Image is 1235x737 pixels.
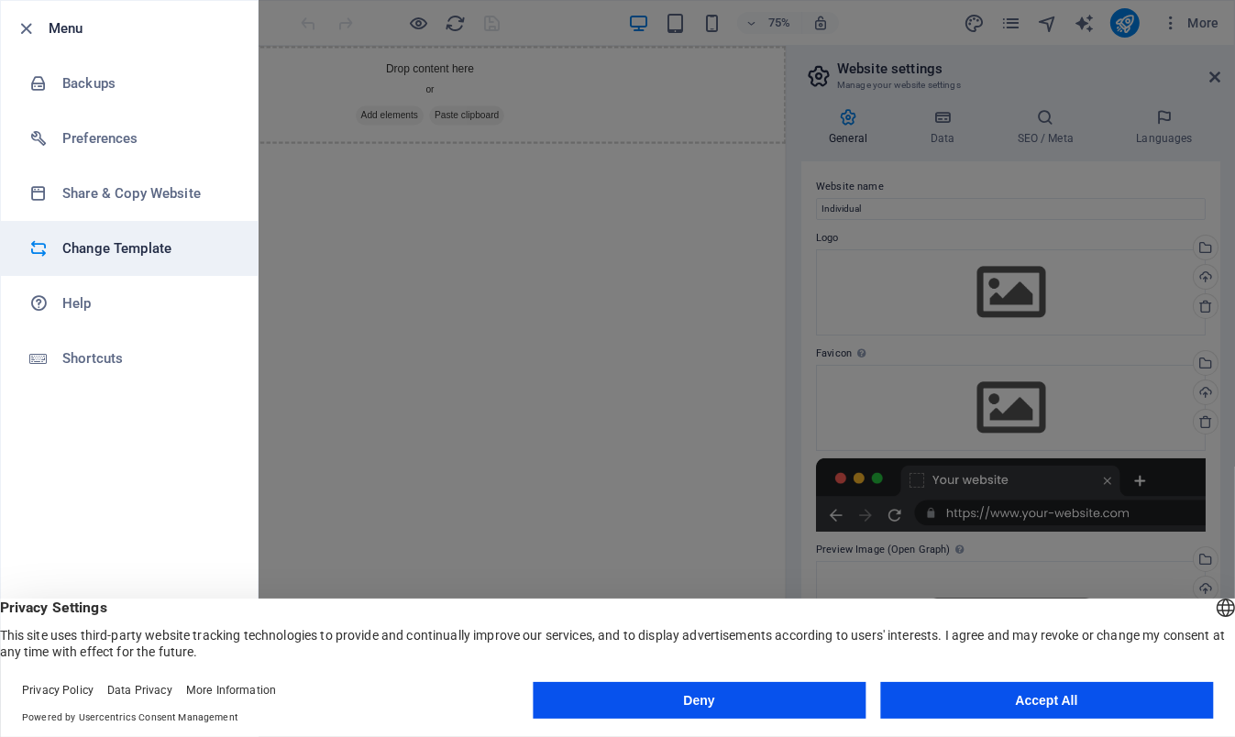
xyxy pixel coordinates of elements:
h6: Shortcuts [62,347,232,369]
h6: Change Template [62,237,232,259]
h6: Share & Copy Website [62,182,232,204]
a: Help [1,276,258,331]
h6: Help [62,292,232,314]
span: Add elements [376,80,467,105]
h6: Menu [49,17,243,39]
span: Paste clipboard [474,80,575,105]
h6: Backups [62,72,232,94]
h6: Preferences [62,127,232,149]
